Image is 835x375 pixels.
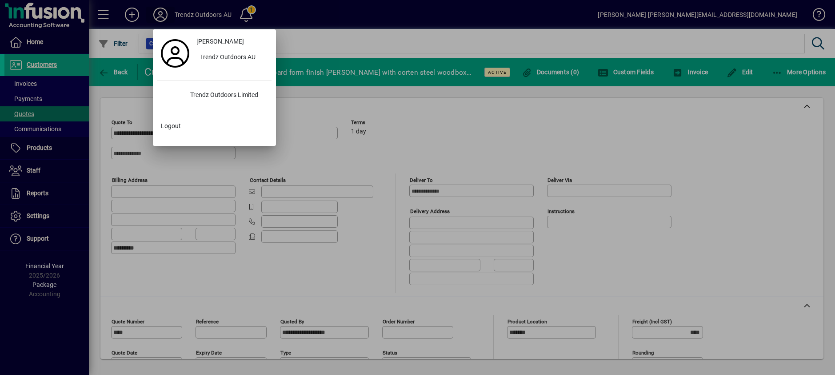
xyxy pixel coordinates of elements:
[196,37,244,46] span: [PERSON_NAME]
[193,34,272,50] a: [PERSON_NAME]
[157,118,272,134] button: Logout
[157,88,272,104] button: Trendz Outdoors Limited
[161,121,181,131] span: Logout
[183,88,272,104] div: Trendz Outdoors Limited
[193,50,272,66] button: Trendz Outdoors AU
[157,45,193,61] a: Profile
